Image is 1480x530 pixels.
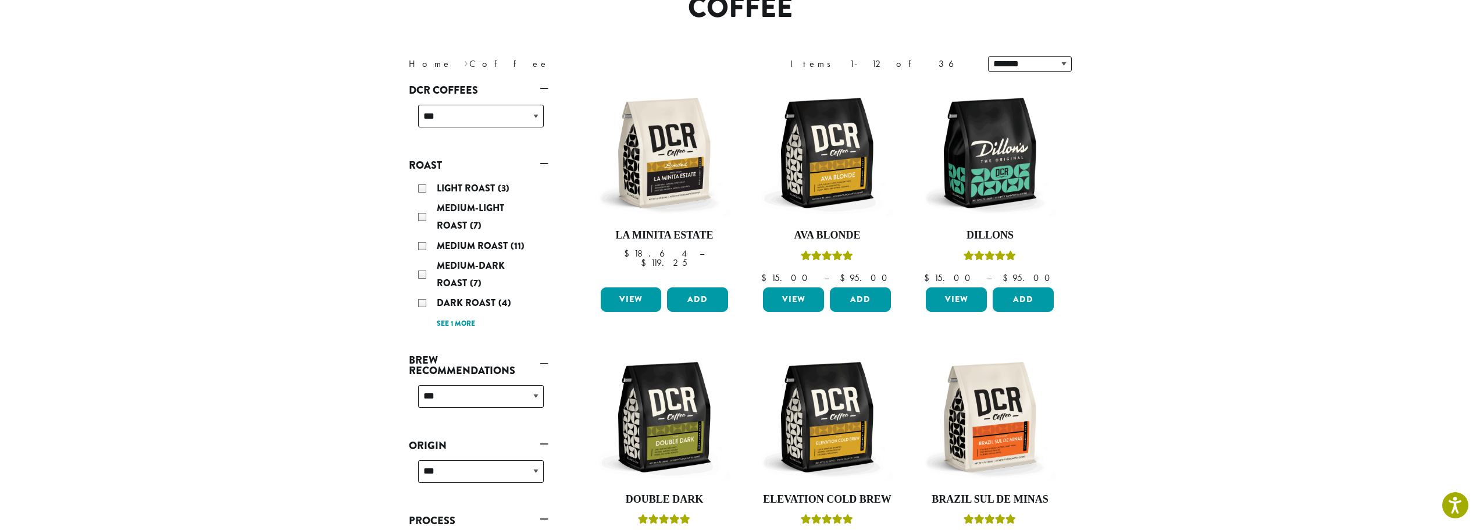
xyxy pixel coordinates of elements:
[1003,272,1012,284] span: $
[598,86,732,283] a: La Minita Estate
[760,229,894,242] h4: Ava Blonde
[470,219,482,232] span: (7)
[437,318,475,330] a: See 1 more
[760,86,894,220] img: DCR-12oz-Ava-Blonde-Stock-scaled.png
[840,272,850,284] span: $
[924,272,976,284] bdi: 15.00
[597,86,731,220] img: DCR-12oz-La-Minita-Estate-Stock-scaled.png
[437,296,498,310] span: Dark Roast
[801,249,853,266] div: Rated 5.00 out of 5
[830,287,891,312] button: Add
[923,493,1057,506] h4: Brazil Sul De Minas
[761,272,771,284] span: $
[498,296,511,310] span: (4)
[437,201,504,232] span: Medium-Light Roast
[409,155,548,175] a: Roast
[409,175,548,336] div: Roast
[1003,272,1055,284] bdi: 95.00
[470,276,482,290] span: (7)
[926,287,987,312] a: View
[437,259,505,290] span: Medium-Dark Roast
[923,350,1057,484] img: DCR-12oz-Brazil-Sul-De-Minas-Stock-scaled.png
[409,456,548,497] div: Origin
[987,272,992,284] span: –
[993,287,1054,312] button: Add
[409,80,548,100] a: DCR Coffees
[409,436,548,456] a: Origin
[760,493,894,506] h4: Elevation Cold Brew
[790,57,971,71] div: Items 1-12 of 36
[638,513,690,530] div: Rated 4.50 out of 5
[437,182,498,195] span: Light Roast
[597,350,731,484] img: DCR-12oz-Double-Dark-Stock-scaled.png
[700,247,704,259] span: –
[409,380,548,422] div: Brew Recommendations
[409,58,452,70] a: Home
[624,247,689,259] bdi: 18.64
[923,86,1057,220] img: DCR-12oz-Dillons-Stock-scaled.png
[624,247,634,259] span: $
[763,287,824,312] a: View
[464,53,468,71] span: ›
[598,493,732,506] h4: Double Dark
[924,272,934,284] span: $
[409,100,548,141] div: DCR Coffees
[409,57,723,71] nav: Breadcrumb
[498,182,509,195] span: (3)
[667,287,728,312] button: Add
[409,350,548,380] a: Brew Recommendations
[760,350,894,484] img: DCR-12oz-Elevation-Cold-Brew-Stock-scaled.png
[598,229,732,242] h4: La Minita Estate
[840,272,893,284] bdi: 95.00
[601,287,662,312] a: View
[923,229,1057,242] h4: Dillons
[964,513,1016,530] div: Rated 5.00 out of 5
[641,257,687,269] bdi: 119.25
[437,239,511,252] span: Medium Roast
[761,272,813,284] bdi: 15.00
[641,257,651,269] span: $
[923,86,1057,283] a: DillonsRated 5.00 out of 5
[801,513,853,530] div: Rated 5.00 out of 5
[964,249,1016,266] div: Rated 5.00 out of 5
[511,239,525,252] span: (11)
[824,272,829,284] span: –
[760,86,894,283] a: Ava BlondeRated 5.00 out of 5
